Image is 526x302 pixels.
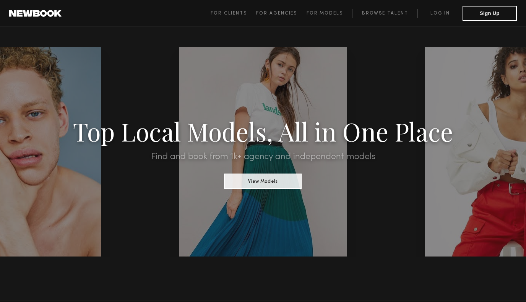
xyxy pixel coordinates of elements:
[307,11,343,16] span: For Models
[224,176,302,185] a: View Models
[256,11,297,16] span: For Agencies
[39,152,487,161] h2: Find and book from 1k+ agency and independent models
[211,11,247,16] span: For Clients
[39,119,487,143] h1: Top Local Models, All in One Place
[417,9,463,18] a: Log in
[352,9,417,18] a: Browse Talent
[256,9,306,18] a: For Agencies
[224,174,302,189] button: View Models
[211,9,256,18] a: For Clients
[463,6,517,21] button: Sign Up
[307,9,352,18] a: For Models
